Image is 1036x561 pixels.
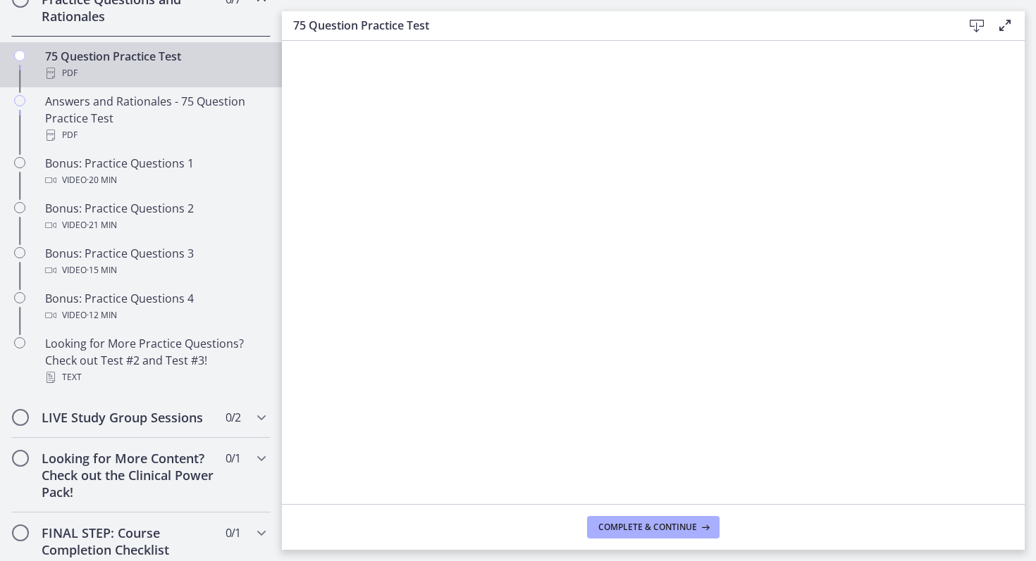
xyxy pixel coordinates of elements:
button: Complete & continue [587,516,720,538]
h2: Looking for More Content? Check out the Clinical Power Pack! [42,450,214,500]
h3: 75 Question Practice Test [293,17,940,34]
h2: FINAL STEP: Course Completion Checklist [42,524,214,558]
div: Looking for More Practice Questions? Check out Test #2 and Test #3! [45,335,265,386]
span: · 21 min [87,217,117,234]
span: Complete & continue [598,522,697,533]
span: 0 / 1 [226,524,240,541]
div: 75 Question Practice Test [45,48,265,82]
span: · 12 min [87,307,117,324]
div: Video [45,217,265,234]
div: PDF [45,65,265,82]
div: Bonus: Practice Questions 3 [45,245,265,279]
div: Video [45,172,265,189]
span: 0 / 1 [226,450,240,467]
span: · 20 min [87,172,117,189]
div: PDF [45,127,265,144]
div: Bonus: Practice Questions 2 [45,200,265,234]
div: Text [45,369,265,386]
div: Answers and Rationales - 75 Question Practice Test [45,93,265,144]
div: Bonus: Practice Questions 1 [45,155,265,189]
h2: LIVE Study Group Sessions [42,409,214,426]
span: · 15 min [87,262,117,279]
div: Video [45,307,265,324]
div: Bonus: Practice Questions 4 [45,290,265,324]
span: 0 / 2 [226,409,240,426]
div: Video [45,262,265,279]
